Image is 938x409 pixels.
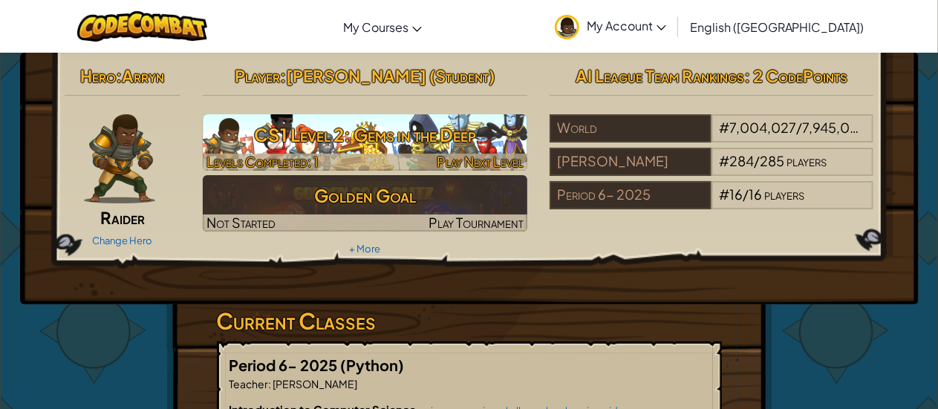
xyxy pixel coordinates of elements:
span: players [868,119,908,136]
a: + More [349,243,380,255]
span: Play Tournament [429,214,524,231]
div: Period 6- 2025 [550,181,711,209]
span: / [796,119,802,136]
span: : [280,65,286,86]
span: 16 [729,186,743,203]
a: My Account [547,3,674,50]
span: players [786,152,827,169]
span: 7,945,056 [802,119,866,136]
a: Change Hero [92,235,152,246]
span: 7,004,027 [729,119,796,136]
span: English ([GEOGRAPHIC_DATA]) [690,19,864,35]
a: Period 6- 2025#16/16players [550,195,874,212]
span: Not Started [206,214,276,231]
img: raider-pose.png [84,114,155,203]
span: Hero [80,65,116,86]
a: English ([GEOGRAPHIC_DATA]) [683,7,872,47]
span: : [116,65,122,86]
span: Raider [100,207,145,228]
span: [PERSON_NAME] [272,377,358,390]
span: 285 [760,152,784,169]
span: # [719,119,729,136]
img: Golden Goal [203,175,527,232]
span: players [764,186,804,203]
h3: Current Classes [217,304,722,338]
a: My Courses [336,7,429,47]
span: (Python) [341,356,405,374]
img: avatar [555,15,579,39]
a: Play Next Level [203,114,527,171]
span: # [719,186,729,203]
span: / [754,152,760,169]
span: : [269,377,272,390]
span: [PERSON_NAME] (Student) [286,65,495,86]
span: Levels Completed: 1 [206,153,319,170]
h3: Golden Goal [203,179,527,212]
span: Play Next Level [437,153,524,170]
span: # [719,152,729,169]
a: [PERSON_NAME]#284/285players [550,162,874,179]
div: World [550,114,711,143]
img: CS1 Level 2: Gems in the Deep [203,114,527,171]
img: CodeCombat logo [77,11,207,42]
span: / [743,186,749,203]
span: : 2 CodePoints [744,65,847,86]
span: Teacher [229,377,269,390]
h3: CS1 Level 2: Gems in the Deep [203,118,527,151]
span: 284 [729,152,754,169]
div: [PERSON_NAME] [550,148,711,176]
span: AI League Team Rankings [576,65,744,86]
span: Player [235,65,280,86]
span: My Account [587,18,666,33]
a: World#7,004,027/7,945,056players [550,128,874,145]
a: Golden GoalNot StartedPlay Tournament [203,175,527,232]
span: 16 [749,186,762,203]
span: Arryn [122,65,164,86]
span: Period 6- 2025 [229,356,341,374]
span: My Courses [343,19,408,35]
